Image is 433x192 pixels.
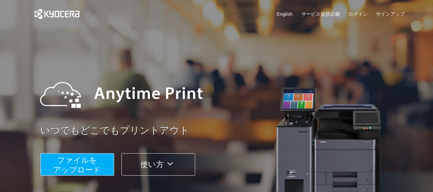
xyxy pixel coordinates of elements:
[40,153,114,176] button: ファイルを​​アップロード
[348,11,368,17] a: ログイン
[376,11,405,17] a: サインアップ
[40,124,409,138] a: いつでもどこでもプリントアウト
[301,11,340,17] a: サービス提供店舗
[121,153,195,176] button: 使い方
[277,11,293,17] a: English
[53,156,101,174] span: ファイルを ​​アップロード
